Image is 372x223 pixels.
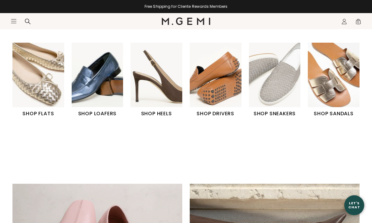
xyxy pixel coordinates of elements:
h1: SHOP HEELS [131,110,182,117]
div: 6 / 6 [308,43,367,117]
h1: SHOP SNEAKERS [249,110,301,117]
span: 0 [355,20,361,26]
div: 2 / 6 [72,43,131,117]
img: M.Gemi [162,17,211,25]
h1: SHOP SANDALS [308,110,360,117]
a: SHOP SANDALS [308,43,360,117]
div: 1 / 6 [12,43,72,117]
a: SHOP DRIVERS [190,43,241,117]
div: Let's Chat [344,201,364,209]
button: Open site menu [11,18,17,24]
a: SHOP LOAFERS [72,43,123,117]
h1: SHOP FLATS [12,110,64,117]
a: SHOP FLATS [12,43,64,117]
a: SHOP HEELS [131,43,182,117]
a: SHOP SNEAKERS [249,43,301,117]
div: 4 / 6 [190,43,249,117]
div: 5 / 6 [249,43,308,117]
div: 3 / 6 [131,43,190,117]
h1: SHOP LOAFERS [72,110,123,117]
h1: SHOP DRIVERS [190,110,241,117]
